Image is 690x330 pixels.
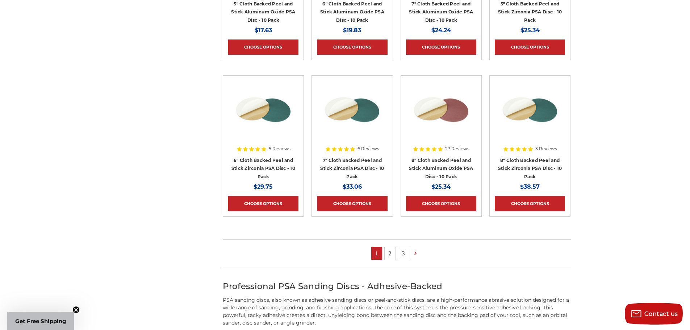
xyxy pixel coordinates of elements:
a: Choose Options [495,39,565,55]
a: Choose Options [406,196,476,211]
a: 8" Cloth Backed Peel and Stick Aluminum Oxide PSA Disc - 10 Pack [409,158,473,179]
span: $33.06 [343,183,362,190]
a: 8" Cloth Backed Peel and Stick Zirconia PSA Disc - 10 Pack [498,158,562,179]
a: 2 [385,247,396,260]
a: 6" Cloth Backed Peel and Stick Aluminum Oxide PSA Disc - 10 Pack [320,1,384,23]
a: Choose Options [495,196,565,211]
img: Zirc Peel and Stick cloth backed PSA discs [501,81,559,139]
span: Get Free Shipping [15,318,66,325]
button: Close teaser [72,306,80,313]
a: Zirc Peel and Stick cloth backed PSA discs [317,81,387,151]
img: Zirc Peel and Stick cloth backed PSA discs [234,81,292,139]
span: $25.34 [520,27,540,34]
a: Choose Options [228,196,298,211]
img: Zirc Peel and Stick cloth backed PSA discs [323,81,381,139]
a: 5" Cloth Backed Peel and Stick Zirconia PSA Disc - 10 Pack [498,1,562,23]
a: 6" Cloth Backed Peel and Stick Zirconia PSA Disc - 10 Pack [231,158,295,179]
span: $29.75 [254,183,273,190]
a: 7" Cloth Backed Peel and Stick Aluminum Oxide PSA Disc - 10 Pack [409,1,473,23]
span: $19.83 [343,27,361,34]
a: Zirc Peel and Stick cloth backed PSA discs [228,81,298,151]
a: 5" Cloth Backed Peel and Stick Aluminum Oxide PSA Disc - 10 Pack [231,1,295,23]
a: 3 [398,247,409,260]
a: 7" Cloth Backed Peel and Stick Zirconia PSA Disc - 10 Pack [320,158,384,179]
button: Contact us [625,303,683,325]
a: Choose Options [406,39,476,55]
h2: Professional PSA Sanding Discs - Adhesive-Backed [223,280,571,293]
p: PSA sanding discs, also known as adhesive sanding discs or peel-and-stick discs, are a high-perfo... [223,296,571,327]
span: $17.63 [255,27,272,34]
span: $38.57 [520,183,540,190]
img: 8 inch Aluminum Oxide PSA Sanding Disc with Cloth Backing [412,81,470,139]
a: Choose Options [228,39,298,55]
a: 8 inch Aluminum Oxide PSA Sanding Disc with Cloth Backing [406,81,476,151]
span: Contact us [644,310,678,317]
a: 1 [371,247,382,260]
a: Choose Options [317,196,387,211]
a: Zirc Peel and Stick cloth backed PSA discs [495,81,565,151]
a: Choose Options [317,39,387,55]
span: $24.24 [431,27,451,34]
div: Get Free ShippingClose teaser [7,312,74,330]
span: $25.34 [431,183,451,190]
